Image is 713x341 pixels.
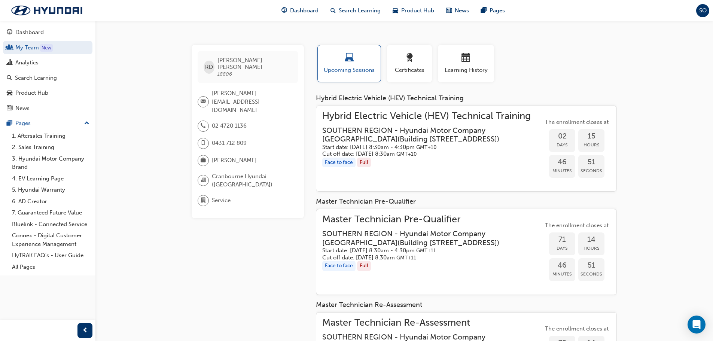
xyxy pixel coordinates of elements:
[387,3,440,18] a: car-iconProduct Hub
[549,141,575,149] span: Days
[84,119,89,128] span: up-icon
[7,29,12,36] span: guage-icon
[40,44,53,52] div: Tooltip anchor
[201,97,206,107] span: email-icon
[440,3,475,18] a: news-iconNews
[549,158,575,167] span: 46
[9,184,92,196] a: 5. Hyundai Warranty
[549,244,575,253] span: Days
[543,325,610,333] span: The enrollment closes at
[490,6,505,15] span: Pages
[322,158,356,168] div: Face to face
[438,45,494,82] button: Learning History
[281,6,287,15] span: guage-icon
[396,151,417,157] span: Australian Eastern Standard Time GMT+10
[15,28,44,37] div: Dashboard
[330,6,336,15] span: search-icon
[578,244,604,253] span: Hours
[205,63,213,71] span: RD
[357,158,371,168] div: Full
[357,261,371,271] div: Full
[7,60,12,66] span: chart-icon
[396,255,416,261] span: Australian Eastern Daylight Time GMT+11
[578,141,604,149] span: Hours
[3,101,92,115] a: News
[322,261,356,271] div: Face to face
[3,116,92,130] button: Pages
[4,3,90,18] img: Trak
[212,122,247,130] span: 02 4720 1136
[578,261,604,270] span: 51
[9,141,92,153] a: 2. Sales Training
[549,261,575,270] span: 46
[578,235,604,244] span: 14
[578,270,604,278] span: Seconds
[578,167,604,175] span: Seconds
[578,158,604,167] span: 51
[7,105,12,112] span: news-icon
[316,301,617,309] div: Master Technician Re-Assessment
[393,6,398,15] span: car-icon
[444,66,488,74] span: Learning History
[317,45,381,82] button: Upcoming Sessions
[345,53,354,63] span: laptop-icon
[7,120,12,127] span: pages-icon
[316,94,617,103] div: Hybrid Electric Vehicle (HEV) Technical Training
[7,75,12,82] span: search-icon
[543,221,610,230] span: The enrollment closes at
[543,118,610,127] span: The enrollment closes at
[322,215,543,224] span: Master Technician Pre-Qualifier
[15,104,30,113] div: News
[323,66,375,74] span: Upcoming Sessions
[3,25,92,39] a: Dashboard
[9,219,92,230] a: Bluelink - Connected Service
[549,167,575,175] span: Minutes
[339,6,381,15] span: Search Learning
[9,173,92,185] a: 4. EV Learning Page
[3,41,92,55] a: My Team
[316,198,617,206] div: Master Technician Pre-Qualifier
[212,196,231,205] span: Service
[549,270,575,278] span: Minutes
[481,6,487,15] span: pages-icon
[461,53,470,63] span: calendar-icon
[322,112,543,121] span: Hybrid Electric Vehicle (HEV) Technical Training
[401,6,434,15] span: Product Hub
[3,24,92,116] button: DashboardMy TeamAnalyticsSearch LearningProduct HubNews
[322,319,543,327] span: Master Technician Re-Assessment
[217,71,232,77] span: 18806
[549,132,575,141] span: 02
[387,45,432,82] button: Certificates
[578,132,604,141] span: 15
[475,3,511,18] a: pages-iconPages
[201,138,206,148] span: mobile-icon
[3,86,92,100] a: Product Hub
[9,196,92,207] a: 6. AD Creator
[201,176,206,185] span: organisation-icon
[7,90,12,97] span: car-icon
[9,230,92,250] a: Connex - Digital Customer Experience Management
[3,71,92,85] a: Search Learning
[9,153,92,173] a: 3. Hyundai Motor Company Brand
[201,196,206,205] span: department-icon
[322,112,610,186] a: Hybrid Electric Vehicle (HEV) Technical TrainingSOUTHERN REGION - Hyundai Motor Company [GEOGRAPH...
[9,207,92,219] a: 7. Guaranteed Future Value
[212,139,247,147] span: 0431 712 809
[405,53,414,63] span: award-icon
[15,89,48,97] div: Product Hub
[7,45,12,51] span: people-icon
[322,254,531,261] h5: Cut off date: [DATE] 8:30am
[212,89,292,115] span: [PERSON_NAME][EMAIL_ADDRESS][DOMAIN_NAME]
[322,126,531,144] h3: SOUTHERN REGION - Hyundai Motor Company [GEOGRAPHIC_DATA] ( Building [STREET_ADDRESS] )
[217,57,292,70] span: [PERSON_NAME] [PERSON_NAME]
[15,119,31,128] div: Pages
[15,74,57,82] div: Search Learning
[275,3,324,18] a: guage-iconDashboard
[549,235,575,244] span: 71
[322,247,531,254] h5: Start date: [DATE] 8:30am - 4:30pm
[15,58,39,67] div: Analytics
[416,247,436,254] span: Australian Eastern Daylight Time GMT+11
[322,229,531,247] h3: SOUTHERN REGION - Hyundai Motor Company [GEOGRAPHIC_DATA] ( Building [STREET_ADDRESS] )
